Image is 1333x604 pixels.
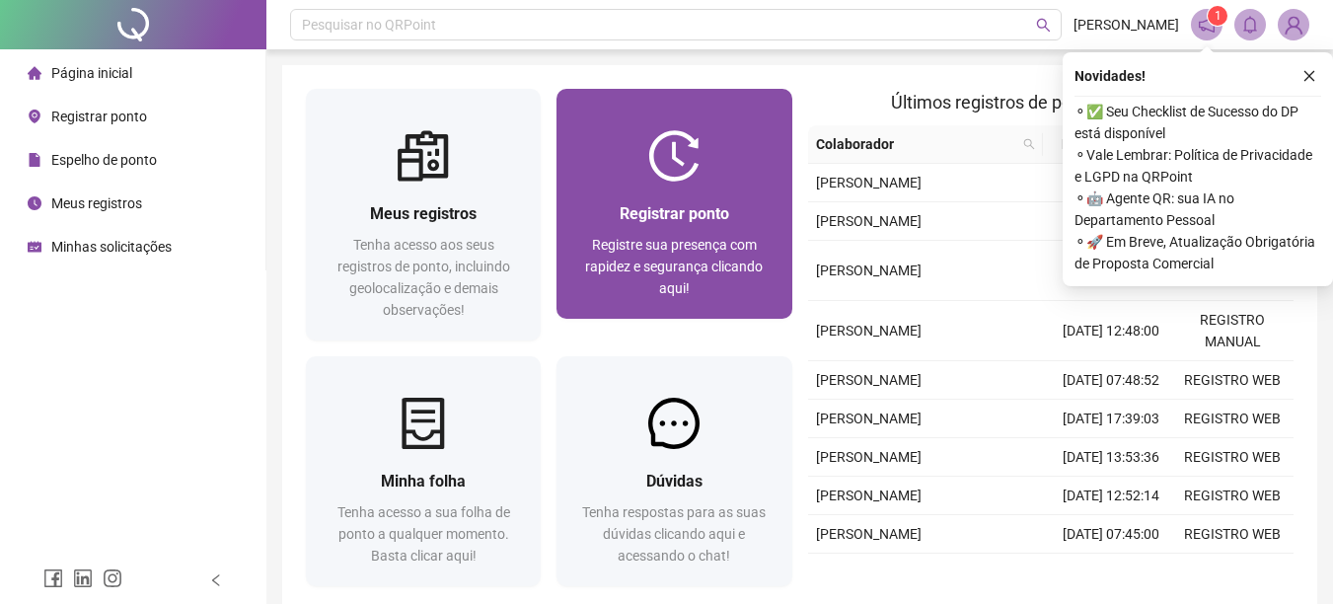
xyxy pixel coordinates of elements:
td: REGISTRO WEB [1172,400,1294,438]
span: search [1036,18,1051,33]
td: [DATE] 17:38:14 [1051,554,1172,592]
span: Registrar ponto [620,204,729,223]
td: [DATE] 17:39:03 [1051,400,1172,438]
span: file [28,153,41,167]
span: Meus registros [370,204,477,223]
span: Registrar ponto [51,109,147,124]
sup: 1 [1208,6,1227,26]
span: Página inicial [51,65,132,81]
span: Últimos registros de ponto sincronizados [891,92,1210,113]
span: Meus registros [51,195,142,211]
span: notification [1198,16,1216,34]
span: Minha folha [381,472,466,491]
span: Tenha acesso aos seus registros de ponto, incluindo geolocalização e demais observações! [337,237,510,318]
span: Dúvidas [646,472,703,491]
span: Novidades ! [1074,65,1146,87]
span: [PERSON_NAME] [816,488,922,503]
span: clock-circle [28,196,41,210]
span: instagram [103,568,122,588]
span: Data/Hora [1051,133,1137,155]
span: Registre sua presença com rapidez e segurança clicando aqui! [585,237,763,296]
a: Minha folhaTenha acesso a sua folha de ponto a qualquer momento. Basta clicar aqui! [306,356,541,586]
span: search [1019,129,1039,159]
span: home [28,66,41,80]
span: [PERSON_NAME] [816,526,922,542]
span: ⚬ 🚀 Em Breve, Atualização Obrigatória de Proposta Comercial [1074,231,1321,274]
td: REGISTRO MANUAL [1172,301,1294,361]
span: [PERSON_NAME] [1074,14,1179,36]
a: Meus registrosTenha acesso aos seus registros de ponto, incluindo geolocalização e demais observa... [306,89,541,340]
span: [PERSON_NAME] [816,213,922,229]
th: Data/Hora [1043,125,1160,164]
td: [DATE] 13:48:00 [1051,241,1172,301]
td: [DATE] 17:01:55 [1051,202,1172,241]
span: bell [1241,16,1259,34]
td: [DATE] 12:52:14 [1051,477,1172,515]
img: 87287 [1279,10,1308,39]
span: ⚬ 🤖 Agente QR: sua IA no Departamento Pessoal [1074,188,1321,231]
td: [DATE] 07:48:52 [1051,361,1172,400]
span: search [1023,138,1035,150]
td: [DATE] 12:48:00 [1051,301,1172,361]
span: linkedin [73,568,93,588]
td: REGISTRO WEB [1172,477,1294,515]
span: facebook [43,568,63,588]
td: REGISTRO WEB [1172,438,1294,477]
span: schedule [28,240,41,254]
td: [DATE] 07:46:46 [1051,164,1172,202]
span: Tenha respostas para as suas dúvidas clicando aqui e acessando o chat! [582,504,766,564]
span: [PERSON_NAME] [816,263,922,278]
span: close [1302,69,1316,83]
span: left [209,573,223,587]
td: [DATE] 07:45:00 [1051,515,1172,554]
td: [DATE] 13:53:36 [1051,438,1172,477]
span: Colaborador [816,133,1016,155]
span: ⚬ Vale Lembrar: Política de Privacidade e LGPD na QRPoint [1074,144,1321,188]
span: [PERSON_NAME] [816,449,922,465]
span: [PERSON_NAME] [816,175,922,190]
span: [PERSON_NAME] [816,372,922,388]
span: Minhas solicitações [51,239,172,255]
a: DúvidasTenha respostas para as suas dúvidas clicando aqui e acessando o chat! [556,356,791,586]
span: [PERSON_NAME] [816,411,922,426]
span: ⚬ ✅ Seu Checklist de Sucesso do DP está disponível [1074,101,1321,144]
span: 1 [1215,9,1222,23]
td: REGISTRO WEB [1172,515,1294,554]
span: Espelho de ponto [51,152,157,168]
span: Tenha acesso a sua folha de ponto a qualquer momento. Basta clicar aqui! [337,504,510,564]
a: Registrar pontoRegistre sua presença com rapidez e segurança clicando aqui! [556,89,791,319]
td: REGISTRO WEB [1172,361,1294,400]
td: REGISTRO WEB [1172,554,1294,592]
span: environment [28,110,41,123]
span: [PERSON_NAME] [816,323,922,339]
